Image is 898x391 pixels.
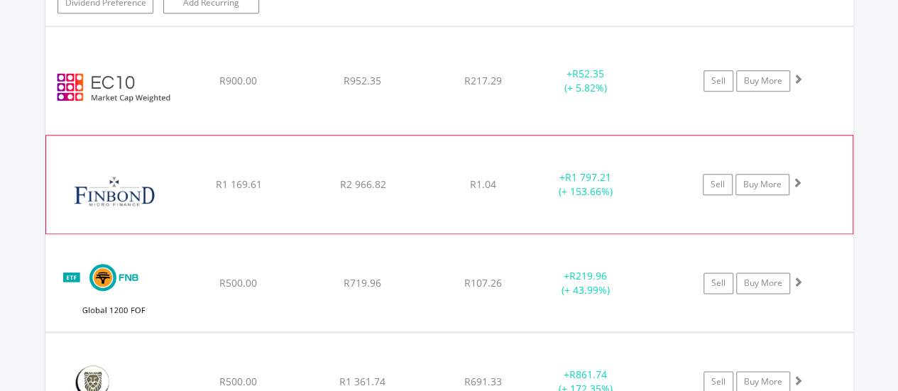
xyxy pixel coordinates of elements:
img: EQU.ZA.FGL.png [53,153,175,230]
div: + (+ 153.66%) [532,170,638,199]
div: + (+ 5.82%) [532,67,640,95]
span: R107.26 [464,276,502,290]
span: R719.96 [344,276,381,290]
span: R861.74 [569,368,607,381]
span: R952.35 [344,74,381,87]
span: R1 797.21 [565,170,611,184]
span: R52.35 [572,67,604,80]
img: EQU.ZA.FNBEQF.png [53,253,175,329]
span: R900.00 [219,74,257,87]
a: Sell [703,70,733,92]
div: + (+ 43.99%) [532,269,640,297]
span: R2 966.82 [339,177,385,191]
a: Sell [703,272,733,294]
a: Buy More [736,272,790,294]
span: R219.96 [569,269,607,282]
span: R1.04 [470,177,496,191]
span: R691.33 [464,375,502,388]
span: R500.00 [219,375,257,388]
span: R1 169.61 [215,177,261,191]
span: R500.00 [219,276,257,290]
span: R1 361.74 [339,375,385,388]
a: Buy More [736,70,790,92]
img: EC10.EC.EC10.png [53,45,175,130]
a: Buy More [735,174,789,195]
span: R217.29 [464,74,502,87]
a: Sell [703,174,733,195]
